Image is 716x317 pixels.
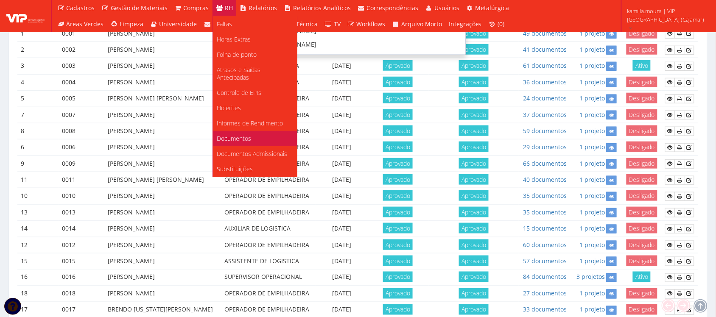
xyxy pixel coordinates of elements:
[221,221,316,237] td: AUXILIAR DE LOGISTICA
[217,50,257,58] span: Folha de ponto
[213,146,297,161] a: Documentos Admissionais
[523,273,567,281] a: 84 documentos
[626,109,657,120] span: Desligado
[316,237,367,253] td: [DATE]
[213,100,297,116] a: Holerites
[221,270,316,286] td: SUPERVISOR OPERACIONAL
[104,25,221,42] td: [PERSON_NAME]
[213,85,297,100] a: Controle de EPIs
[626,125,657,136] span: Desligado
[579,289,605,298] a: 1 projeto
[104,58,221,74] td: [PERSON_NAME]
[523,289,567,298] a: 27 documentos
[523,306,567,314] a: 33 documentos
[104,139,221,156] td: [PERSON_NAME]
[459,239,489,250] span: Aprovado
[459,256,489,266] span: Aprovado
[523,127,567,135] a: 59 documentos
[523,61,567,70] a: 61 documentos
[104,91,221,107] td: [PERSON_NAME] [PERSON_NAME]
[59,107,104,123] td: 0007
[626,93,657,103] span: Desligado
[17,58,59,74] td: 3
[459,223,489,234] span: Aprovado
[213,47,297,62] a: Folha de ponto
[201,16,251,32] a: Campanhas
[383,142,413,152] span: Aprovado
[383,77,413,87] span: Aprovado
[579,159,605,167] a: 1 projeto
[217,104,241,112] span: Holerites
[59,42,104,58] td: 0002
[579,257,605,265] a: 1 projeto
[316,188,367,204] td: [DATE]
[459,304,489,315] span: Aprovado
[383,60,413,71] span: Aprovado
[59,253,104,269] td: 0015
[213,131,297,146] a: Documentos
[59,139,104,156] td: 0006
[59,123,104,139] td: 0008
[344,16,389,32] a: Workflows
[459,77,489,87] span: Aprovado
[485,16,508,32] a: (0)
[316,270,367,286] td: [DATE]
[523,241,567,249] a: 60 documentos
[459,207,489,217] span: Aprovado
[147,16,201,32] a: Universidade
[221,286,316,302] td: OPERADOR DE EMPILHADEIRA
[67,4,95,12] span: Cadastros
[459,174,489,185] span: Aprovado
[383,93,413,103] span: Aprovado
[221,253,316,269] td: ASSISTENTE DE LOGISTICA
[316,74,367,90] td: [DATE]
[104,204,221,220] td: [PERSON_NAME]
[449,20,482,28] span: Integrações
[221,188,316,204] td: OPERADOR DE EMPILHADEIRA
[633,272,651,282] span: Ativo
[357,20,386,28] span: Workflows
[59,25,104,42] td: 0001
[316,253,367,269] td: [DATE]
[626,174,657,185] span: Desligado
[17,25,59,42] td: 1
[579,78,605,86] a: 1 projeto
[626,207,657,217] span: Desligado
[316,123,367,139] td: [DATE]
[217,150,288,158] span: Documentos Admissionais
[383,190,413,201] span: Aprovado
[251,51,466,64] li: 177 - [PERSON_NAME]
[626,304,657,315] span: Desligado
[316,221,367,237] td: [DATE]
[434,4,459,12] span: Usuários
[104,107,221,123] td: [PERSON_NAME]
[367,4,419,12] span: Correspondências
[459,93,489,103] span: Aprovado
[120,20,143,28] span: Limpeza
[107,16,147,32] a: Limpeza
[17,91,59,107] td: 5
[475,4,509,12] span: Metalúrgica
[579,143,605,151] a: 1 projeto
[322,16,344,32] a: TV
[579,111,605,119] a: 1 projeto
[334,20,341,28] span: TV
[6,10,45,22] img: logo
[17,270,59,286] td: 16
[104,237,221,253] td: [PERSON_NAME]
[217,66,261,81] span: Atrasos e Saídas Antecipadas
[383,109,413,120] span: Aprovado
[383,239,413,250] span: Aprovado
[104,270,221,286] td: [PERSON_NAME]
[633,60,651,71] span: Ativo
[627,7,705,24] span: kamilla.moura | VIP [GEOGRAPHIC_DATA] (Cajamar)
[523,29,567,37] a: 49 documentos
[104,156,221,172] td: [PERSON_NAME]
[383,272,413,282] span: Aprovado
[383,207,413,217] span: Aprovado
[459,125,489,136] span: Aprovado
[579,224,605,232] a: 1 projeto
[184,4,209,12] span: Compras
[217,165,253,173] span: Substituições
[59,221,104,237] td: 0014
